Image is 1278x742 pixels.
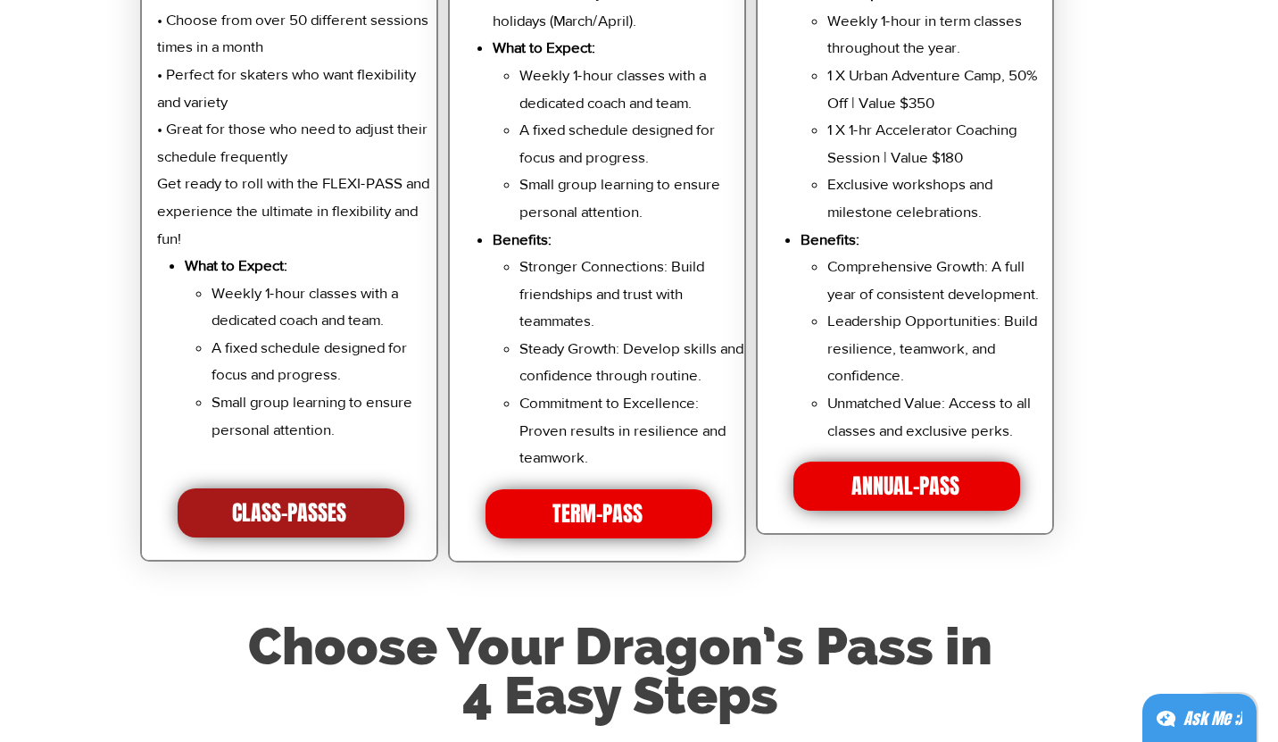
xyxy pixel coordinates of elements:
[178,488,404,538] a: CLASS-PASSES
[185,256,287,273] span: What to Expect:
[827,171,1053,225] p: Exclusive workshops and milestone celebrations.
[827,253,1053,307] p: Comprehensive Growth: A full year of consistent development.
[827,7,1053,62] p: Weekly 1-hour in term classes throughout the year.
[157,170,437,252] p: Get ready to roll with the FLEXI-PASS and experience the ultimate in flexibility and fun!
[827,62,1053,116] p: 1 X Urban Adventure Camp, 50% Off | Value $350
[232,498,346,529] span: CLASS-PASSES
[212,388,437,471] p: Small group learning to ensure personal attention.
[519,253,745,335] p: Stronger Connections: Build friendships and trust with teammates.
[793,462,1020,511] a: ANNUAL-PASS
[248,615,992,726] span: Choose Your Dragon’s Pass in 4 Easy Steps
[827,307,1053,389] p: Leadership Opportunities: Build resilience, teamwork, and confidence.
[519,335,745,389] p: Steady Growth: Develop skills and confidence through routine.
[552,499,643,529] span: TERM-PASS
[1183,706,1242,731] div: Ask Me ;)
[827,116,1053,171] p: 1 X 1-hr Accelerator Coaching Session | Value $180
[157,115,437,170] p: • Great for those who need to adjust their schedule frequently
[485,489,712,538] a: TERM-PASS
[801,230,859,247] span: Benefits:
[519,116,745,171] p: A fixed schedule designed for focus and progress.
[212,279,437,334] p: Weekly 1-hour classes with a dedicated coach and team.
[212,334,437,388] p: A fixed schedule designed for focus and progress.
[519,389,745,471] p: Commitment to Excellence: Proven results in resilience and teamwork.
[851,471,959,502] span: ANNUAL-PASS
[493,230,552,247] span: Benefits:
[827,389,1053,444] p: Unmatched Value: Access to all classes and exclusive perks.
[519,62,745,116] p: Weekly 1-hour classes with a dedicated coach and team.
[493,38,595,55] span: What to Expect:
[519,171,745,225] p: Small group learning to ensure personal attention.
